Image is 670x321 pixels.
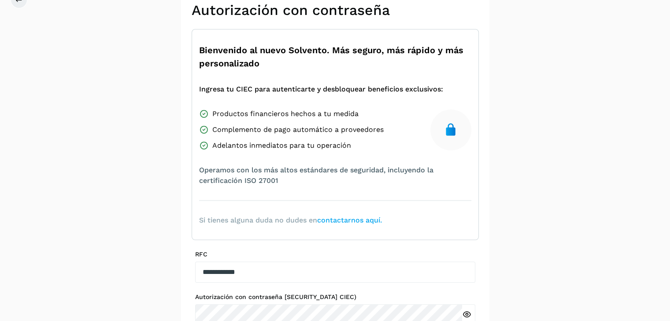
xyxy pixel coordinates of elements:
[212,124,384,135] span: Complemento de pago automático a proveedores
[212,140,351,151] span: Adelantos inmediatos para tu operación
[199,165,471,186] span: Operamos con los más altos estándares de seguridad, incluyendo la certificación ISO 27001
[212,109,359,119] span: Productos financieros hechos a tu medida
[192,2,479,18] h2: Autorización con contraseña
[317,216,382,224] a: contactarnos aquí.
[195,293,475,301] label: Autorización con contraseña [SECURITY_DATA] CIEC)
[444,123,458,137] img: secure
[195,251,475,258] label: RFC
[199,215,382,226] span: Si tienes alguna duda no dudes en
[199,44,471,70] span: Bienvenido al nuevo Solvento. Más seguro, más rápido y más personalizado
[199,84,443,95] span: Ingresa tu CIEC para autenticarte y desbloquear beneficios exclusivos:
